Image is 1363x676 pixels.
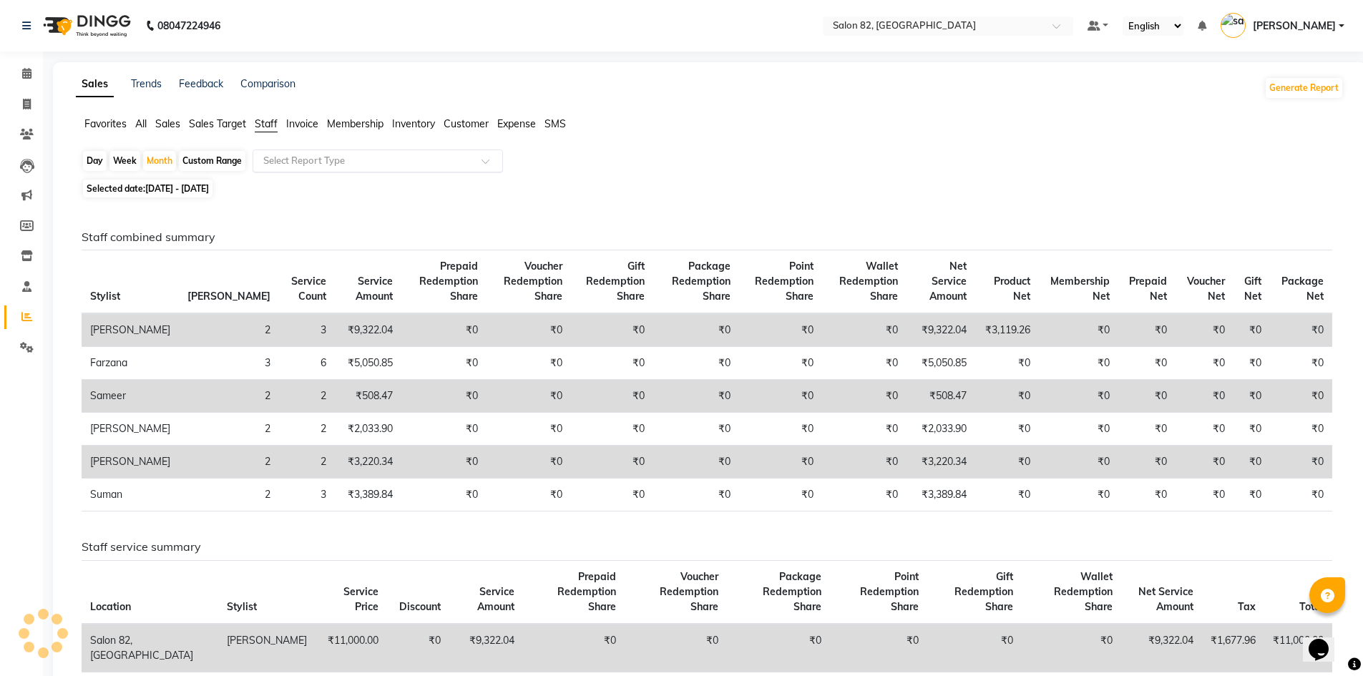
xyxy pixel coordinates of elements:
td: ₹0 [1039,446,1118,479]
td: ₹0 [739,347,822,380]
td: ₹0 [401,479,487,511]
td: Sameer [82,380,179,413]
div: Week [109,151,140,171]
td: ₹0 [1039,413,1118,446]
td: ₹0 [1176,380,1233,413]
span: Tax [1238,600,1256,613]
img: sangita [1221,13,1246,38]
button: Generate Report [1266,78,1342,98]
td: ₹0 [1176,347,1233,380]
a: Trends [131,77,162,90]
span: [PERSON_NAME] [187,290,270,303]
div: Month [143,151,176,171]
td: ₹11,000.00 [316,624,387,672]
td: ₹0 [1233,446,1271,479]
span: Package Redemption Share [672,260,731,303]
td: ₹0 [739,479,822,511]
span: Membership [327,117,384,130]
td: ₹0 [1118,313,1176,347]
span: Expense [497,117,536,130]
td: ₹0 [401,380,487,413]
td: ₹0 [571,347,653,380]
td: ₹0 [1233,479,1271,511]
td: ₹0 [487,446,572,479]
td: ₹0 [653,380,739,413]
td: 2 [279,413,335,446]
td: ₹9,322.04 [449,624,522,672]
td: ₹0 [401,347,487,380]
td: ₹0 [571,446,653,479]
span: Point Redemption Share [755,260,814,303]
td: ₹2,033.90 [907,413,975,446]
td: ₹3,119.26 [975,313,1039,347]
td: ₹0 [975,347,1039,380]
td: ₹0 [1118,380,1176,413]
td: ₹0 [830,624,927,672]
td: ₹0 [1176,446,1233,479]
td: ₹0 [653,479,739,511]
td: ₹0 [487,380,572,413]
span: Sales [155,117,180,130]
td: ₹0 [653,347,739,380]
td: 2 [279,380,335,413]
td: ₹0 [487,413,572,446]
td: ₹0 [975,479,1039,511]
td: ₹0 [1270,479,1332,511]
span: Wallet Redemption Share [839,260,898,303]
td: ₹0 [822,313,907,347]
td: ₹0 [571,413,653,446]
td: ₹9,322.04 [907,313,975,347]
div: Day [83,151,107,171]
td: ₹0 [727,624,831,672]
td: ₹0 [487,347,572,380]
span: Point Redemption Share [860,570,919,613]
td: ₹0 [1039,380,1118,413]
td: ₹0 [487,313,572,347]
span: Service Count [291,275,326,303]
span: Net Service Amount [1138,585,1193,613]
span: SMS [544,117,566,130]
td: Salon 82, [GEOGRAPHIC_DATA] [82,624,218,672]
img: logo [36,6,135,46]
span: Service Amount [477,585,514,613]
span: Selected date: [83,180,212,197]
td: ₹0 [401,413,487,446]
span: Location [90,600,131,613]
span: Package Redemption Share [763,570,821,613]
td: ₹0 [1039,313,1118,347]
td: ₹0 [1118,413,1176,446]
span: Net Service Amount [929,260,967,303]
span: Service Price [343,585,378,613]
td: ₹1,677.96 [1202,624,1264,672]
td: [PERSON_NAME] [82,413,179,446]
td: ₹0 [571,479,653,511]
td: ₹0 [822,446,907,479]
span: Customer [444,117,489,130]
td: ₹0 [653,313,739,347]
span: Invoice [286,117,318,130]
td: ₹0 [975,446,1039,479]
td: ₹0 [1118,446,1176,479]
td: [PERSON_NAME] [82,313,179,347]
h6: Staff combined summary [82,230,1332,244]
td: 2 [179,479,279,511]
span: [PERSON_NAME] [1253,19,1336,34]
td: ₹0 [1039,347,1118,380]
span: Prepaid Net [1129,275,1167,303]
td: ₹9,322.04 [335,313,401,347]
td: ₹0 [1270,347,1332,380]
td: ₹0 [975,413,1039,446]
td: ₹0 [739,313,822,347]
td: ₹0 [487,479,572,511]
td: 2 [179,380,279,413]
td: ₹0 [1176,413,1233,446]
td: 2 [179,413,279,446]
span: All [135,117,147,130]
td: 2 [179,446,279,479]
td: ₹508.47 [907,380,975,413]
td: ₹0 [927,624,1022,672]
span: Gift Net [1244,275,1261,303]
td: ₹0 [1270,413,1332,446]
td: ₹5,050.85 [335,347,401,380]
b: 08047224946 [157,6,220,46]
